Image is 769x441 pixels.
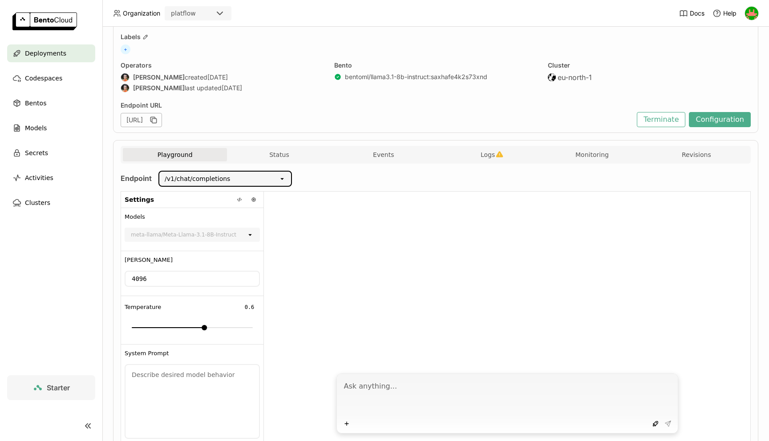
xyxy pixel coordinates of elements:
[25,73,62,84] span: Codespaces
[679,9,704,18] a: Docs
[25,123,47,133] span: Models
[121,61,324,69] div: Operators
[7,375,95,400] a: Starter
[47,383,70,392] span: Starter
[548,61,751,69] div: Cluster
[345,73,487,81] div: bentoml/llama3.1-8b-instruct : saxhafe4k2s73xnd
[131,230,236,239] div: meta-llama/Meta-Llama-3.1-8B-Instruct
[123,148,227,161] button: Playground
[334,61,537,69] div: Bento
[279,175,286,182] svg: open
[121,84,129,92] img: Sean Sheng
[121,174,152,183] strong: Endpoint
[25,197,50,208] span: Clusters
[121,113,162,127] div: [URL]
[25,98,46,108] span: Bentos
[125,213,145,220] span: Models
[7,144,95,162] a: Secrets
[7,169,95,187] a: Activities
[121,44,130,54] span: +
[133,84,185,92] strong: [PERSON_NAME]
[222,84,242,92] span: [DATE]
[689,112,751,127] button: Configuration
[7,44,95,62] a: Deployments
[25,172,53,183] span: Activities
[712,9,737,18] div: Help
[481,151,495,159] span: Logs
[540,148,644,161] button: Monitoring
[332,148,436,161] button: Events
[745,7,758,20] img: You Zhou
[121,101,632,109] div: Endpoint URL
[165,174,230,183] div: /v1/chat/completions
[133,73,185,81] strong: [PERSON_NAME]
[239,302,259,313] input: Temperature
[231,174,232,183] input: Selected /v1/chat/completions.
[7,69,95,87] a: Codespaces
[343,420,350,427] svg: Plus
[121,73,324,82] div: created
[12,12,77,30] img: logo
[558,73,592,82] span: eu-north-1
[637,112,685,127] button: Terminate
[121,192,263,208] div: Settings
[121,73,129,81] img: Sean Sheng
[125,257,173,264] span: [PERSON_NAME]
[644,148,749,161] button: Revisions
[723,9,737,17] span: Help
[123,9,160,17] span: Organization
[125,304,161,311] span: Temperature
[25,48,66,59] span: Deployments
[247,231,254,238] svg: open
[25,148,48,158] span: Secrets
[197,9,198,18] input: Selected platflow.
[171,9,196,18] div: platflow
[7,94,95,112] a: Bentos
[227,148,331,161] button: Status
[207,73,228,81] span: [DATE]
[690,9,704,17] span: Docs
[7,194,95,212] a: Clusters
[121,33,751,41] div: Labels
[125,350,169,357] span: System Prompt
[121,84,324,92] div: last updated
[7,119,95,137] a: Models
